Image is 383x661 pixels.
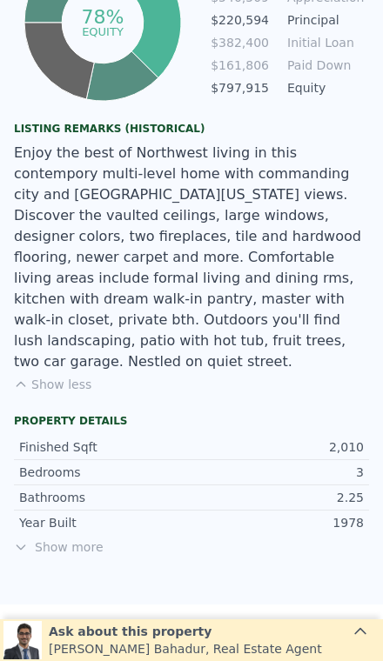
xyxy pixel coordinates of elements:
div: [PERSON_NAME] Bahadur , Real Estate Agent [49,640,322,658]
div: Finished Sqft [19,438,191,456]
td: Paid Down [284,56,362,75]
div: 2.25 [191,489,364,506]
div: Property details [14,414,369,428]
div: Bathrooms [19,489,191,506]
span: Show more [14,538,369,556]
td: Principal [284,10,362,30]
td: $161,806 [198,56,270,75]
td: $797,915 [198,78,270,97]
img: Siddhant Bahadur [3,621,42,659]
div: Enjoy the best of Northwest living in this contempory multi-level home with commanding city and [... [14,143,369,372]
div: Listing Remarks (Historical) [14,122,369,136]
td: Equity [284,78,362,97]
div: Year Built [19,514,191,531]
td: Initial Loan [284,33,362,52]
tspan: equity [82,24,124,37]
td: $382,400 [198,33,270,52]
div: Ask about this property [49,623,322,640]
div: 2,010 [191,438,364,456]
div: Bedrooms [19,464,191,481]
div: 3 [191,464,364,481]
td: $220,594 [198,10,270,30]
tspan: 78% [81,6,124,28]
div: 1978 [191,514,364,531]
button: Show less [14,376,91,393]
